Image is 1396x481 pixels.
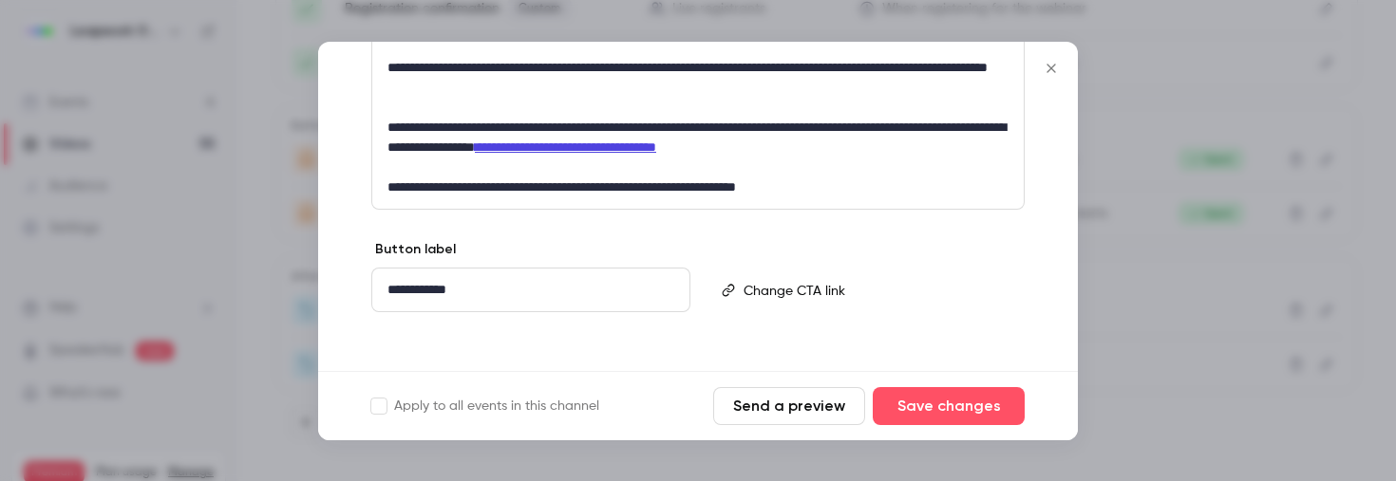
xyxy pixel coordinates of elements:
[371,240,456,259] label: Button label
[713,387,865,425] button: Send a preview
[372,268,689,311] div: editor
[873,387,1025,425] button: Save changes
[1032,49,1070,87] button: Close
[371,397,599,416] label: Apply to all events in this channel
[736,268,1023,312] div: editor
